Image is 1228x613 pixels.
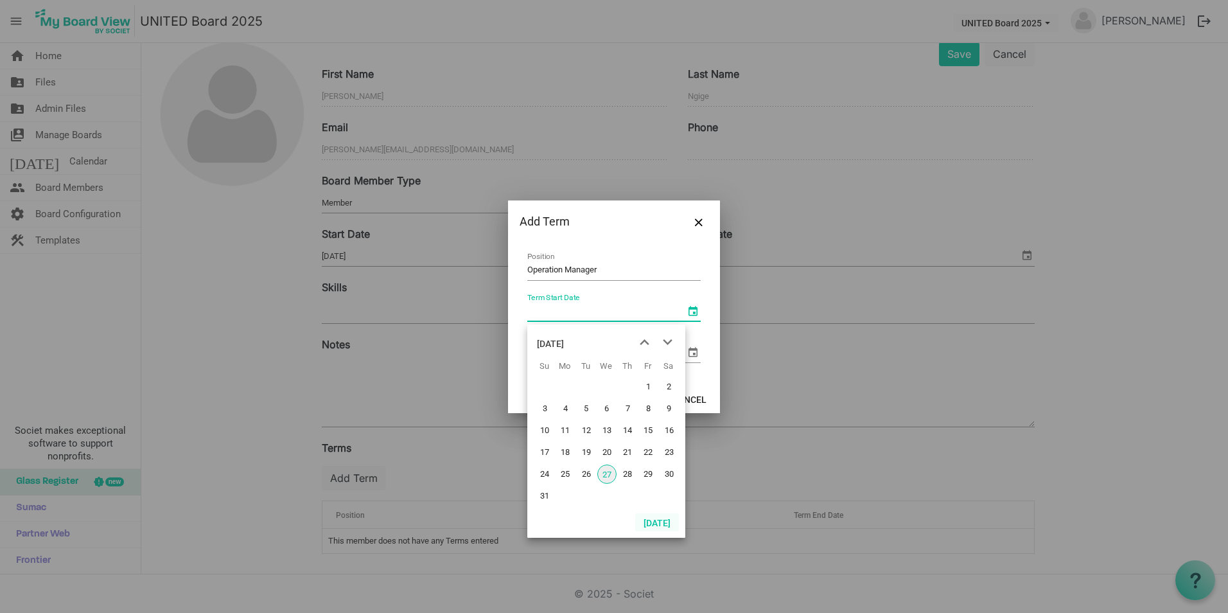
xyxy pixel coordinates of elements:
[638,443,658,462] span: Friday, August 22, 2025
[556,443,575,462] span: Monday, August 18, 2025
[660,421,679,440] span: Saturday, August 16, 2025
[577,465,596,484] span: Tuesday, August 26, 2025
[685,344,701,360] span: select
[660,377,679,396] span: Saturday, August 2, 2025
[577,421,596,440] span: Tuesday, August 12, 2025
[660,465,679,484] span: Saturday, August 30, 2025
[596,463,617,485] td: Wednesday, August 27, 2025
[575,357,596,376] th: Tu
[535,465,554,484] span: Sunday, August 24, 2025
[596,357,617,376] th: We
[618,399,637,418] span: Thursday, August 7, 2025
[508,200,720,413] div: Dialog edit
[638,465,658,484] span: Friday, August 29, 2025
[535,486,554,506] span: Sunday, August 31, 2025
[535,421,554,440] span: Sunday, August 10, 2025
[520,212,671,231] div: Add Term
[633,331,656,354] button: previous month
[638,399,658,418] span: Friday, August 8, 2025
[638,421,658,440] span: Friday, August 15, 2025
[638,377,658,396] span: Friday, August 1, 2025
[658,357,679,376] th: Sa
[618,443,637,462] span: Thursday, August 21, 2025
[535,399,554,418] span: Sunday, August 3, 2025
[577,443,596,462] span: Tuesday, August 19, 2025
[635,513,679,531] button: Today
[660,443,679,462] span: Saturday, August 23, 2025
[597,465,617,484] span: Wednesday, August 27, 2025
[537,331,564,357] div: title
[656,331,679,354] button: next month
[556,421,575,440] span: Monday, August 11, 2025
[577,399,596,418] span: Tuesday, August 5, 2025
[534,357,554,376] th: Su
[660,399,679,418] span: Saturday, August 9, 2025
[597,399,617,418] span: Wednesday, August 6, 2025
[637,357,658,376] th: Fr
[685,303,701,319] span: select
[597,443,617,462] span: Wednesday, August 20, 2025
[689,212,708,231] button: Close
[554,357,575,376] th: Mo
[618,421,637,440] span: Thursday, August 14, 2025
[618,465,637,484] span: Thursday, August 28, 2025
[556,399,575,418] span: Monday, August 4, 2025
[617,357,637,376] th: Th
[556,465,575,484] span: Monday, August 25, 2025
[664,390,715,408] button: Cancel
[535,443,554,462] span: Sunday, August 17, 2025
[597,421,617,440] span: Wednesday, August 13, 2025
